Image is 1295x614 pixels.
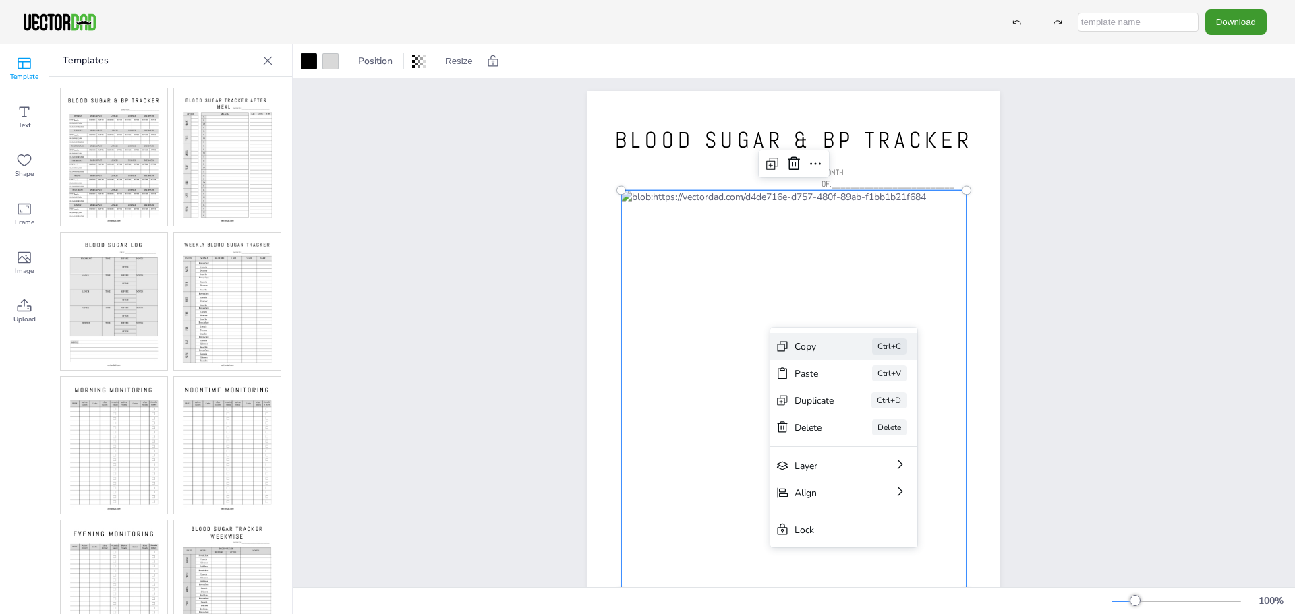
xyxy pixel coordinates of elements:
[174,233,281,370] img: sugar3.jpg
[872,419,906,435] div: Delete
[795,394,834,407] div: Duplicate
[18,120,31,131] span: Text
[872,338,906,355] div: Ctrl+C
[10,71,38,82] span: Template
[1078,13,1199,32] input: template name
[15,217,34,228] span: Frame
[174,377,281,514] img: sugar5.jpg
[872,365,906,381] div: Ctrl+V
[795,340,834,353] div: Copy
[822,167,954,189] span: MONTH OF:__________________________
[440,51,478,72] button: Resize
[13,314,36,325] span: Upload
[1255,594,1287,607] div: 100 %
[15,168,34,179] span: Shape
[15,266,34,276] span: Image
[61,233,167,370] img: sugar2.jpg
[795,460,855,472] div: Layer
[174,88,281,226] img: sugar10.jpg
[795,421,834,434] div: Delete
[1205,9,1267,34] button: Download
[795,367,834,380] div: Paste
[63,44,257,77] p: Templates
[871,392,906,408] div: Ctrl+D
[61,377,167,514] img: sugar4.jpg
[615,126,973,154] span: BLOOD SUGAR & BP TRACKER
[795,487,855,499] div: Align
[61,88,167,226] img: sugar1.jpg
[22,12,98,32] img: VectorDad-1.png
[795,524,874,536] div: Lock
[355,55,395,67] span: Position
